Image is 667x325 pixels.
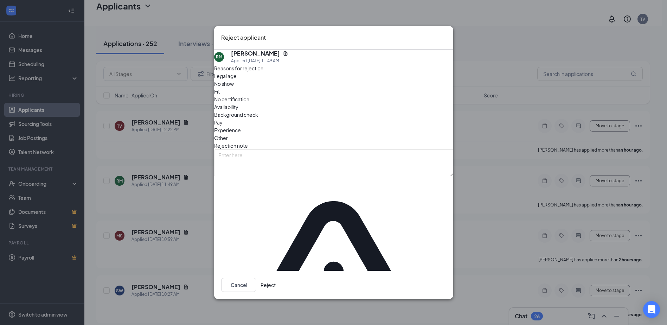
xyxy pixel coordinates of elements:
span: Pay [214,119,223,126]
button: Reject [261,278,276,292]
span: Legal age [214,72,237,80]
span: Rejection note [214,142,248,149]
span: No show [214,80,234,88]
span: Availability [214,103,238,111]
div: Open Intercom Messenger [643,301,660,318]
button: Cancel [221,278,256,292]
span: Experience [214,126,241,134]
span: Background check [214,111,258,119]
span: No certification [214,95,249,103]
h3: Reject applicant [221,33,266,42]
span: Fit [214,88,220,95]
div: Applied [DATE] 11:49 AM [231,57,288,64]
span: Reasons for rejection [214,65,263,71]
div: RM [216,54,222,60]
svg: Document [283,51,288,56]
span: Other [214,134,228,142]
h5: [PERSON_NAME] [231,50,280,57]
